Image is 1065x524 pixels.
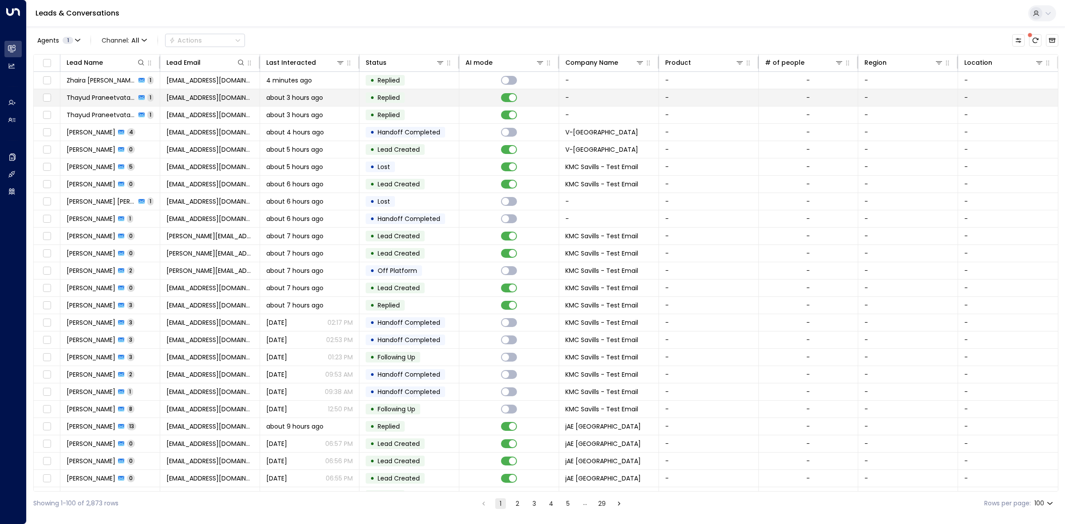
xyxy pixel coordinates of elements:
[806,284,810,292] div: -
[858,89,958,106] td: -
[858,470,958,487] td: -
[565,301,638,310] span: KMC Savills - Test Email
[465,57,493,68] div: AI mode
[266,335,287,344] span: May 29, 2025
[858,383,958,400] td: -
[378,301,400,310] span: Replied
[370,384,375,399] div: •
[165,34,245,47] button: Actions
[858,193,958,210] td: -
[465,57,544,68] div: AI mode
[378,93,400,102] span: Replied
[958,89,1058,106] td: -
[958,366,1058,383] td: -
[565,232,638,240] span: KMC Savills - Test Email
[326,335,353,344] p: 02:53 PM
[958,124,1058,141] td: -
[266,301,323,310] span: about 7 hours ago
[559,106,659,123] td: -
[166,214,253,223] span: essen504@hotmail.com
[67,370,115,379] span: Kim Absulio
[565,249,638,258] span: KMC Savills - Test Email
[659,72,759,89] td: -
[127,284,135,292] span: 0
[41,162,52,173] span: Toggle select row
[858,158,958,175] td: -
[67,197,136,206] span: Aliya Dela Paz
[325,387,353,396] p: 09:38 AM
[370,177,375,192] div: •
[166,370,253,379] span: kimabsulio2019@gmail.com
[370,73,375,88] div: •
[858,176,958,193] td: -
[67,318,115,327] span: Kim Absulio
[127,370,134,378] span: 2
[370,263,375,278] div: •
[67,266,115,275] span: Kim Absulio
[806,387,810,396] div: -
[958,245,1058,262] td: -
[665,57,744,68] div: Product
[565,284,638,292] span: KMC Savills - Test Email
[41,110,52,121] span: Toggle select row
[41,265,52,276] span: Toggle select row
[266,197,323,206] span: about 6 hours ago
[378,197,390,206] span: Lost
[806,162,810,171] div: -
[858,141,958,158] td: -
[127,163,135,170] span: 5
[806,266,810,275] div: -
[858,297,958,314] td: -
[41,352,52,363] span: Toggle select row
[127,301,134,309] span: 3
[858,124,958,141] td: -
[67,284,115,292] span: Kim Absulio
[864,57,887,68] div: Region
[806,180,810,189] div: -
[559,89,659,106] td: -
[964,57,992,68] div: Location
[266,284,323,292] span: about 7 hours ago
[659,314,759,331] td: -
[41,283,52,294] span: Toggle select row
[659,245,759,262] td: -
[127,336,134,343] span: 3
[127,232,135,240] span: 0
[166,249,253,258] span: kim.absulio@kmcmaggroup.com
[659,470,759,487] td: -
[659,331,759,348] td: -
[67,214,115,223] span: David H.
[659,383,759,400] td: -
[166,76,253,85] span: zhairalizette@gmail.com
[166,110,253,119] span: tpraneetvatakul@czarnikow.com
[958,210,1058,227] td: -
[147,76,154,84] span: 1
[858,228,958,244] td: -
[378,214,440,223] span: Handoff Completed
[67,335,115,344] span: Kim Absulio
[1012,34,1025,47] button: Customize
[565,370,638,379] span: KMC Savills - Test Email
[147,94,154,101] span: 1
[858,366,958,383] td: -
[806,197,810,206] div: -
[266,128,324,137] span: about 4 hours ago
[958,141,1058,158] td: -
[41,231,52,242] span: Toggle select row
[41,179,52,190] span: Toggle select row
[127,180,135,188] span: 0
[370,229,375,244] div: •
[958,158,1058,175] td: -
[378,387,440,396] span: Handoff Completed
[67,93,136,102] span: Thayud Praneetvatakul
[67,57,146,68] div: Lead Name
[328,405,353,414] p: 12:50 PM
[858,453,958,469] td: -
[266,266,323,275] span: about 7 hours ago
[659,106,759,123] td: -
[596,498,607,509] button: Go to page 29
[858,401,958,418] td: -
[266,57,345,68] div: Last Interacted
[67,353,115,362] span: Kim Absulio
[378,128,440,137] span: Handoff Completed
